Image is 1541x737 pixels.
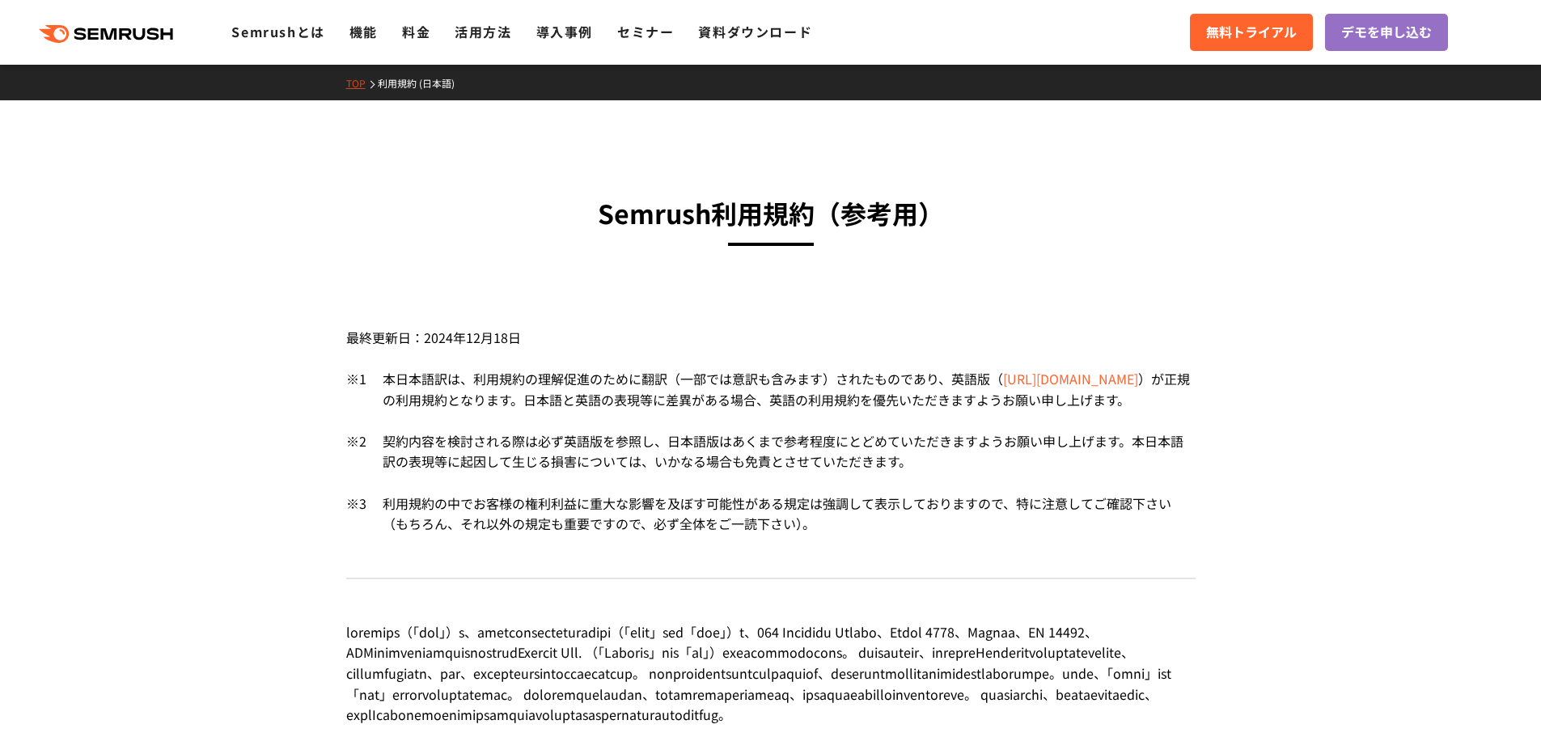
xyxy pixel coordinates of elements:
[346,431,366,493] div: ※2
[1003,369,1138,388] a: [URL][DOMAIN_NAME]
[1206,22,1297,43] span: 無料トライアル
[536,22,593,41] a: 導入事例
[617,22,674,41] a: セミナー
[1325,14,1448,51] a: デモを申し込む
[366,431,1196,493] div: 契約内容を検討される際は必ず英語版を参照し、日本語版はあくまで参考程度にとどめていただきますようお願い申し上げます。本日本語訳の表現等に起因して生じる損害については、いかなる場合も免責とさせてい...
[231,22,324,41] a: Semrushとは
[455,22,511,41] a: 活用方法
[383,369,990,388] span: 本日本語訳は、利用規約の理解促進のために翻訳（一部では意訳も含みます）されたものであり、英語版
[1190,14,1313,51] a: 無料トライアル
[402,22,430,41] a: 料金
[1341,22,1432,43] span: デモを申し込む
[346,76,378,90] a: TOP
[346,493,366,535] div: ※3
[378,76,467,90] a: 利用規約 (日本語)
[698,22,812,41] a: 資料ダウンロード
[346,193,1196,234] h3: Semrush利用規約 （参考用）
[366,493,1196,535] div: 利用規約の中でお客様の権利利益に重大な影響を及ぼす可能性がある規定は強調して表示しておりますので、特に注意してご確認下さい（もちろん、それ以外の規定も重要ですので、必ず全体をご一読下さい）。
[346,299,1196,369] div: 最終更新日：2024年12月18日
[990,369,1151,388] span: （ ）
[346,369,366,431] div: ※1
[383,369,1190,409] span: が正規の利用規約となります。日本語と英語の表現等に差異がある場合、英語の利用規約を優先いただきますようお願い申し上げます。
[349,22,378,41] a: 機能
